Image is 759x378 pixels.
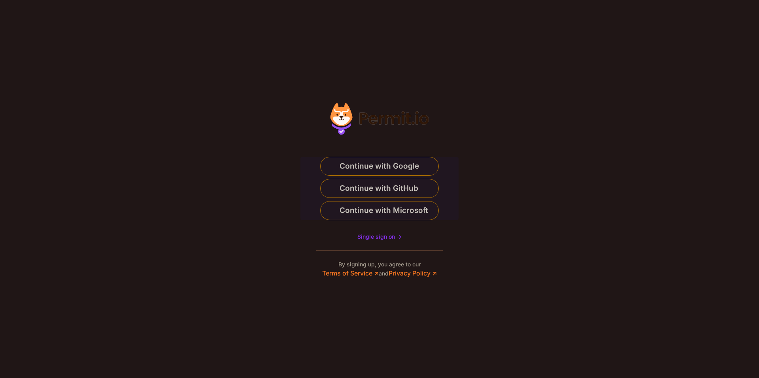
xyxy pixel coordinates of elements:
span: Continue with Google [340,160,419,173]
span: Continue with GitHub [340,182,418,195]
a: Privacy Policy ↗ [389,269,437,277]
button: Continue with GitHub [320,179,439,198]
button: Continue with Microsoft [320,201,439,220]
p: By signing up, you agree to our and [322,260,437,278]
span: Continue with Microsoft [340,204,428,217]
a: Single sign on -> [357,233,402,241]
a: Terms of Service ↗ [322,269,379,277]
button: Continue with Google [320,157,439,176]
